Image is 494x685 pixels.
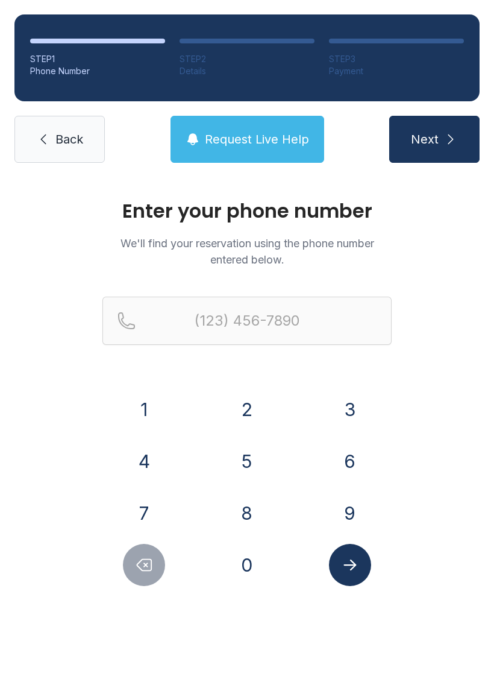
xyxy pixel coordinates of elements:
[329,492,371,534] button: 9
[226,388,268,431] button: 2
[123,388,165,431] button: 1
[226,440,268,482] button: 5
[123,544,165,586] button: Delete number
[226,492,268,534] button: 8
[329,544,371,586] button: Submit lookup form
[102,235,392,268] p: We'll find your reservation using the phone number entered below.
[180,53,314,65] div: STEP 2
[123,492,165,534] button: 7
[180,65,314,77] div: Details
[411,131,439,148] span: Next
[329,65,464,77] div: Payment
[123,440,165,482] button: 4
[329,388,371,431] button: 3
[30,53,165,65] div: STEP 1
[102,297,392,345] input: Reservation phone number
[30,65,165,77] div: Phone Number
[55,131,83,148] span: Back
[226,544,268,586] button: 0
[205,131,309,148] span: Request Live Help
[329,53,464,65] div: STEP 3
[329,440,371,482] button: 6
[102,201,392,221] h1: Enter your phone number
